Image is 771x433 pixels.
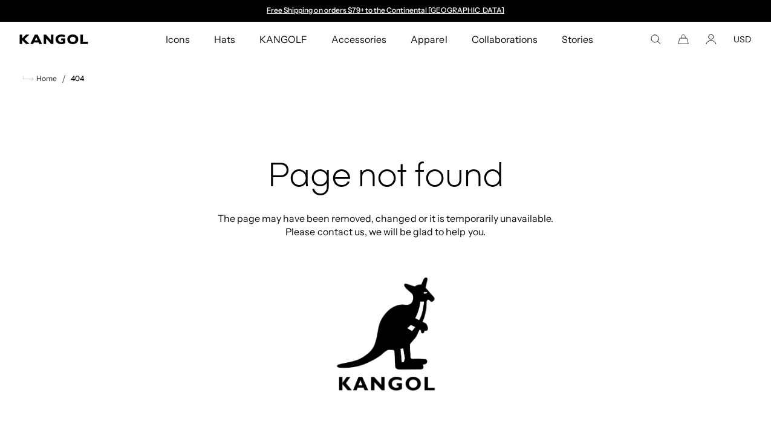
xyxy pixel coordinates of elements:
[550,22,605,57] a: Stories
[734,34,752,45] button: USD
[23,73,57,84] a: Home
[71,74,84,83] a: 404
[202,22,247,57] a: Hats
[261,6,510,16] div: Announcement
[57,71,66,86] li: /
[214,212,558,238] p: The page may have been removed, changed or it is temporarily unavailable. Please contact us, we w...
[261,6,510,16] div: 1 of 2
[472,22,538,57] span: Collaborations
[331,22,386,57] span: Accessories
[259,22,307,57] span: KANGOLF
[399,22,459,57] a: Apparel
[334,277,437,391] img: kangol-404-logo.jpg
[562,22,593,57] span: Stories
[261,6,510,16] slideshow-component: Announcement bar
[19,34,109,44] a: Kangol
[267,5,504,15] a: Free Shipping on orders $79+ to the Continental [GEOGRAPHIC_DATA]
[706,34,717,45] a: Account
[214,22,235,57] span: Hats
[678,34,689,45] button: Cart
[411,22,447,57] span: Apparel
[166,22,190,57] span: Icons
[247,22,319,57] a: KANGOLF
[34,74,57,83] span: Home
[154,22,202,57] a: Icons
[460,22,550,57] a: Collaborations
[650,34,661,45] summary: Search here
[319,22,399,57] a: Accessories
[214,158,558,197] h2: Page not found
